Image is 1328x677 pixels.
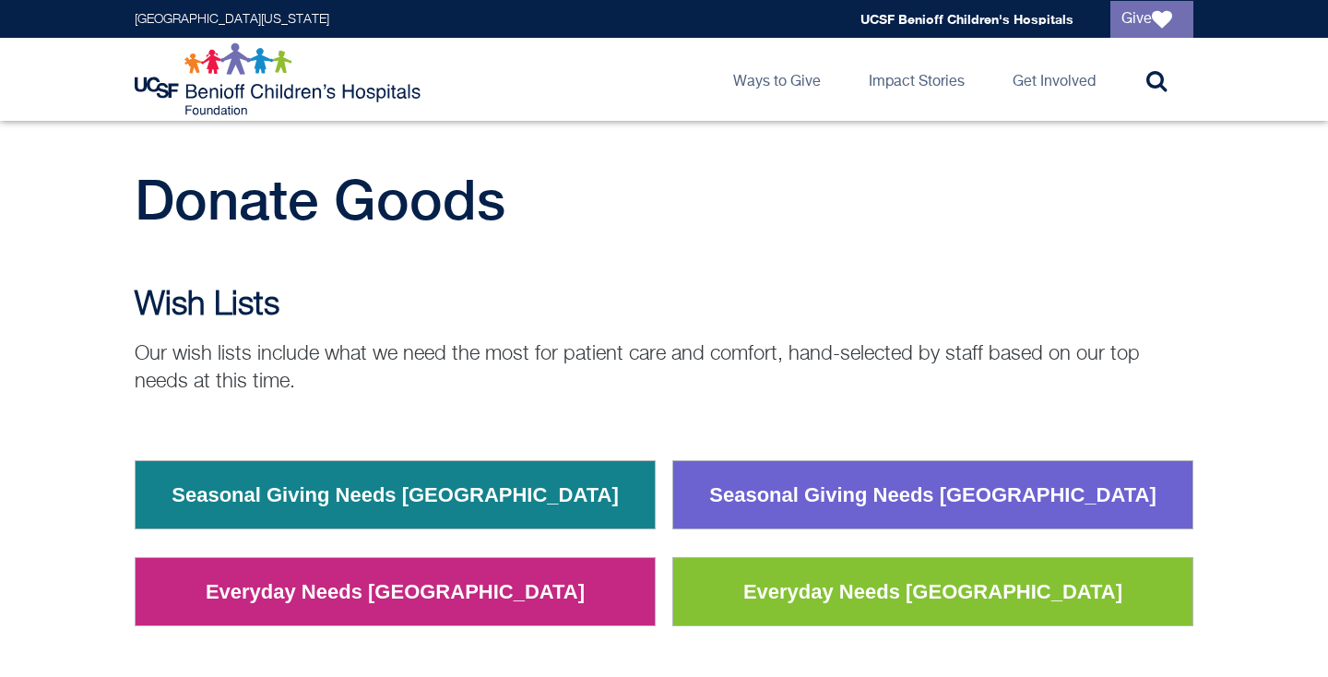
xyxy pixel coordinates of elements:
[718,38,836,121] a: Ways to Give
[135,340,1193,396] p: Our wish lists include what we need the most for patient care and comfort, hand-selected by staff...
[998,38,1110,121] a: Get Involved
[135,13,329,26] a: [GEOGRAPHIC_DATA][US_STATE]
[854,38,979,121] a: Impact Stories
[158,471,633,519] a: Seasonal Giving Needs [GEOGRAPHIC_DATA]
[135,287,1193,324] h2: Wish Lists
[729,568,1136,616] a: Everyday Needs [GEOGRAPHIC_DATA]
[860,11,1073,27] a: UCSF Benioff Children's Hospitals
[695,471,1170,519] a: Seasonal Giving Needs [GEOGRAPHIC_DATA]
[135,42,425,116] img: Logo for UCSF Benioff Children's Hospitals Foundation
[192,568,599,616] a: Everyday Needs [GEOGRAPHIC_DATA]
[135,167,505,232] span: Donate Goods
[1110,1,1193,38] a: Give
